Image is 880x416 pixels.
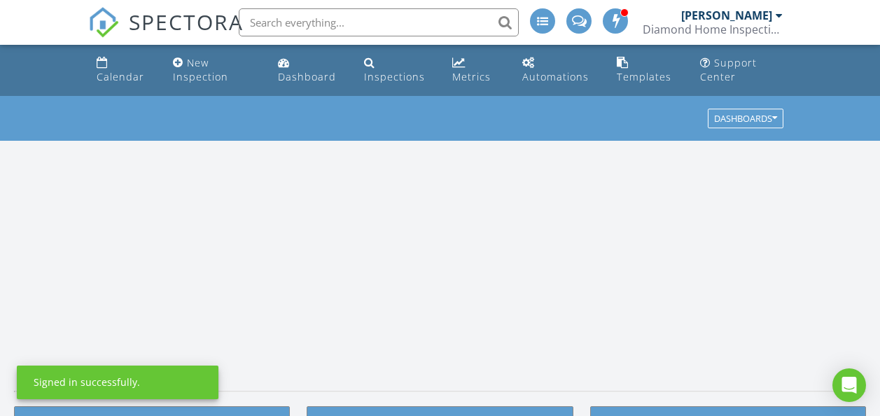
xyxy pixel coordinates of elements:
div: Calendar [97,70,144,83]
a: Dashboard [272,50,347,90]
div: New Inspection [173,56,228,83]
span: SPECTORA [129,7,244,36]
div: Open Intercom Messenger [832,368,866,402]
a: New Inspection [167,50,261,90]
div: Dashboard [278,70,336,83]
div: Automations [522,70,589,83]
div: [PERSON_NAME] [681,8,772,22]
a: Automations (Advanced) [517,50,600,90]
a: Calendar [91,50,156,90]
input: Search everything... [239,8,519,36]
a: Inspections [358,50,435,90]
div: Inspections [364,70,425,83]
img: The Best Home Inspection Software - Spectora [88,7,119,38]
div: Metrics [452,70,491,83]
div: Diamond Home Inspections [643,22,783,36]
a: Templates [611,50,683,90]
button: Dashboards [708,109,783,129]
div: Signed in successfully. [34,375,140,389]
div: Support Center [700,56,757,83]
a: SPECTORA [88,19,244,48]
div: Templates [617,70,671,83]
a: Metrics [447,50,505,90]
a: Support Center [694,50,790,90]
div: Dashboards [714,114,777,124]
